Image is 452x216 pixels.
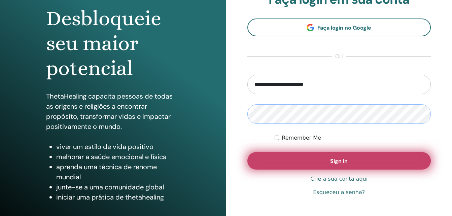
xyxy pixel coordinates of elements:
span: ou [332,52,346,61]
h1: Desbloqueie seu maior potencial [46,6,180,81]
li: iniciar uma prática de thetahealing [56,192,180,202]
li: aprenda uma técnica de renome mundial [56,162,180,182]
button: Sign In [247,152,431,170]
a: Crie a sua conta aqui [310,175,368,183]
li: viver um estilo de vida positivo [56,142,180,152]
span: Sign In [330,157,348,165]
span: Faça login no Google [317,24,371,31]
label: Remember Me [282,134,321,142]
li: junte-se a uma comunidade global [56,182,180,192]
p: ThetaHealing capacita pessoas de todas as origens e religiões a encontrar propósito, transformar ... [46,91,180,132]
a: Faça login no Google [247,19,431,36]
li: melhorar a saúde emocional e física [56,152,180,162]
a: Esqueceu a senha? [313,188,365,196]
div: Keep me authenticated indefinitely or until I manually logout [275,134,431,142]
